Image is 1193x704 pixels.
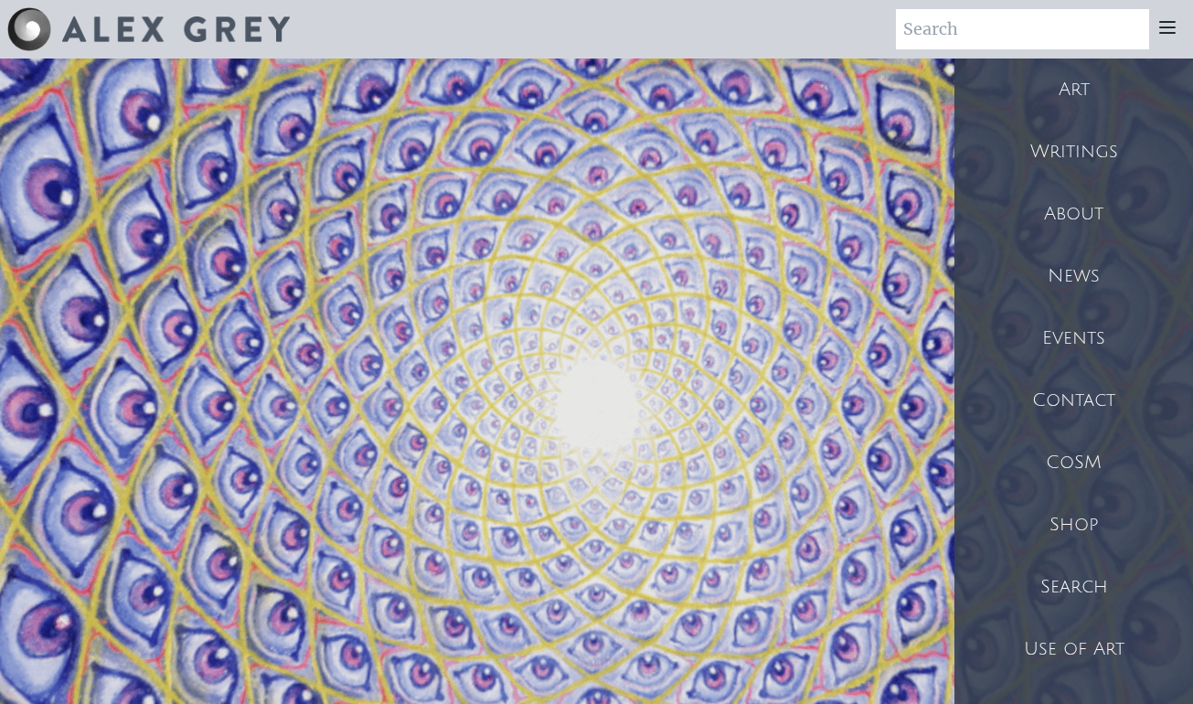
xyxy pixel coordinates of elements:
[954,432,1193,494] a: CoSM
[954,121,1193,183] a: Writings
[954,618,1193,680] a: Use of Art
[954,556,1193,618] a: Search
[954,494,1193,556] a: Shop
[954,369,1193,432] a: Contact
[896,9,1149,49] input: Search
[954,183,1193,245] a: About
[954,59,1193,121] a: Art
[954,245,1193,307] a: News
[954,307,1193,369] a: Events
